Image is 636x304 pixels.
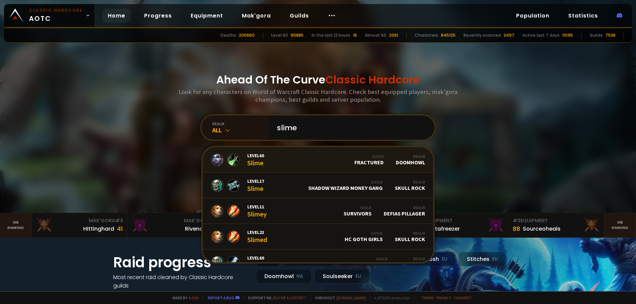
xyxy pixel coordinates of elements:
div: 845125 [441,32,455,38]
div: Mak'Gora [131,217,218,224]
div: Notafreezer [427,225,460,233]
div: realm [212,121,269,126]
a: Level23SlimedGuildHC GOTH GIRLSRealmSkull Rock [203,224,433,249]
div: Stitches [458,252,506,266]
div: 205660 [239,32,255,38]
div: Doomhowl [256,269,312,283]
a: See all progress [113,290,157,298]
a: Mak'Gora#2Rivench100 [127,213,223,237]
div: All [212,126,269,134]
a: Progress [139,9,177,23]
a: Buy me a coffee [273,295,307,300]
div: Sourceoheals [523,225,561,233]
a: Population [511,9,555,23]
div: If You Die You Dead [338,256,388,268]
span: Level 17 [247,178,264,184]
div: 2061 [389,32,398,38]
div: Level 60 [271,32,288,38]
a: Level60SlimeGuildFracturedRealmDoomhowl [203,147,433,173]
a: #3Equipment88Sourceoheals [509,213,604,237]
div: Realm [396,154,425,159]
a: Level17SlimeGuildShadow Wizard Money GangRealmSkull Rock [203,173,433,198]
span: Level 60 [247,255,266,261]
span: Support me, [244,295,307,300]
a: Statistics [563,9,603,23]
div: 41 [117,224,123,233]
span: Classic Hardcore [325,72,420,87]
a: [DOMAIN_NAME] [337,295,366,300]
div: Rivench [185,225,206,233]
span: # 3 [115,217,123,224]
div: 3497 [504,32,514,38]
div: Guild [308,179,383,184]
div: Deaths [221,32,236,38]
div: Guild [344,205,372,210]
div: Guild [345,231,383,236]
div: Slime [247,153,264,167]
span: Checkout [311,295,366,300]
span: v. d752d5 - production [370,295,410,300]
div: 11095 [562,32,573,38]
div: Realm [395,179,425,184]
a: Seeranking [604,213,636,237]
a: Guilds [284,9,314,23]
div: Slimer [247,255,266,269]
input: Search a character... [273,115,426,140]
span: # 3 [513,217,520,224]
small: EU [492,256,498,263]
small: NA [296,273,303,280]
div: Active last 7 days [522,32,560,38]
div: Soulseeker [314,269,370,283]
a: Terms [421,295,434,300]
div: Guild [338,256,388,261]
div: 65885 [291,32,304,38]
span: Level 60 [247,153,264,159]
div: Survivors [344,205,372,217]
a: Mak'gora [236,9,276,23]
span: AOTC [29,7,83,24]
div: Skull Rock [395,231,425,242]
div: Shadow Wizard Money Gang [308,179,383,191]
a: Classic HardcoreAOTC [4,4,94,27]
div: Slimed [247,229,267,244]
div: 7538 [605,32,615,38]
a: Mak'Gora#3Hittinghard41 [32,213,127,237]
a: Consent [454,295,472,300]
div: Fractured [354,154,384,166]
a: Equipment [185,9,228,23]
div: Slimey [247,204,267,218]
div: Equipment [417,217,504,224]
small: Classic Hardcore [29,7,83,13]
div: HC GOTH GIRLS [345,231,383,242]
h4: Most recent raid cleaned by Classic Hardcore guilds [113,273,248,290]
div: In the last 12 hours [312,32,350,38]
h1: Ahead Of The Curve [216,72,420,88]
h1: Raid progress [113,252,248,273]
div: Defias Pillager [384,205,425,217]
div: Slime [247,178,264,193]
span: Made by [168,295,199,300]
small: EU [355,273,361,280]
a: Privacy [437,295,451,300]
div: Realm [400,256,425,261]
div: Equipment [513,217,600,224]
div: Guild [354,154,384,159]
div: Almost 60 [365,32,386,38]
div: Realm [384,205,425,210]
a: #2Equipment88Notafreezer [413,213,509,237]
div: Recently scanned [464,32,501,38]
a: Report a bug [208,295,234,300]
span: Level 11 [247,204,267,210]
a: Level11SlimeyGuildSurvivorsRealmDefias Pillager [203,198,433,224]
div: Guilds [590,32,603,38]
small: EU [442,256,447,263]
div: Realm [395,231,425,236]
h3: Look for any characters on World of Warcraft Classic Hardcore. Check best equipped players, mak'g... [176,88,460,103]
a: Level60SlimerGuildIf You Die You DeadRealmNek'Rosh [203,249,433,275]
div: 88 [513,224,520,233]
a: a fan [189,295,199,300]
a: Home [102,9,131,23]
div: Mak'Gora [36,217,123,224]
div: Skull Rock [395,179,425,191]
div: Doomhowl [396,154,425,166]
